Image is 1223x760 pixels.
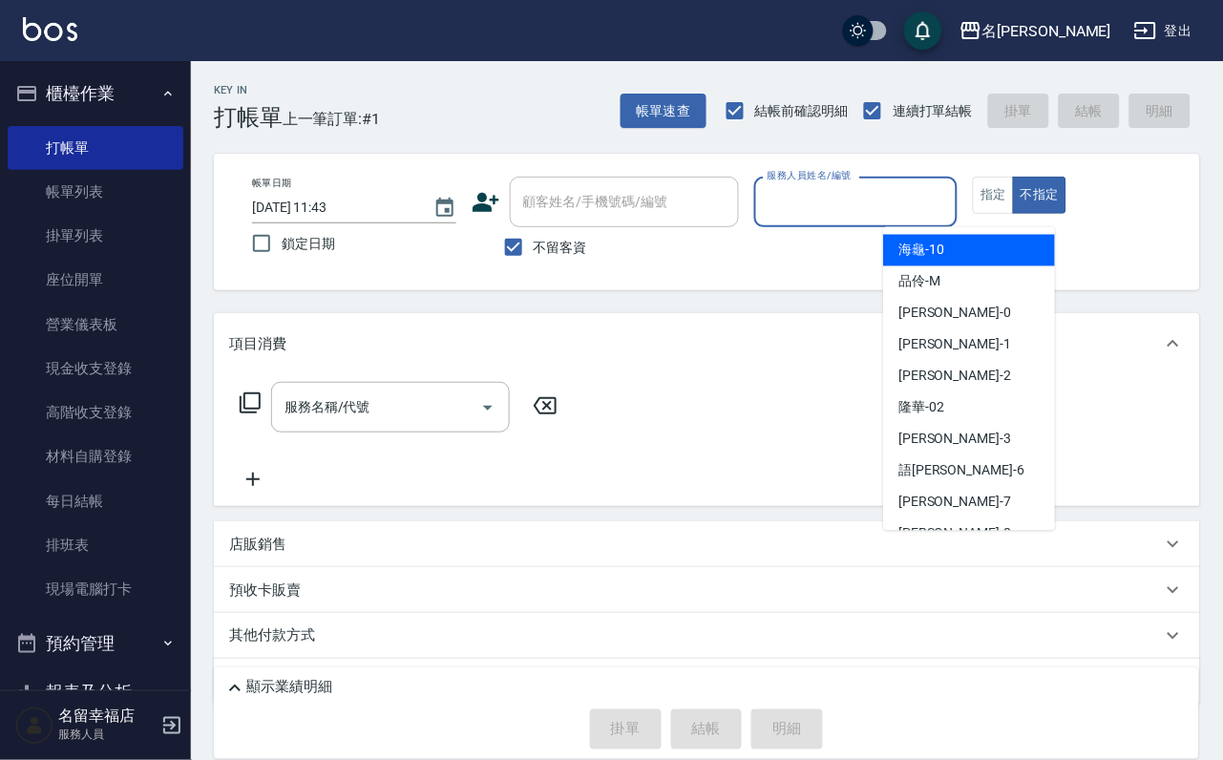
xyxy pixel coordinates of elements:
[952,11,1119,51] button: 名[PERSON_NAME]
[8,523,183,567] a: 排班表
[898,461,1024,481] span: 語[PERSON_NAME] -6
[8,391,183,434] a: 高階收支登錄
[898,430,1011,450] span: [PERSON_NAME] -3
[973,177,1014,214] button: 指定
[898,398,944,418] span: 隆華 -02
[214,567,1200,613] div: 預收卡販賣
[214,313,1200,374] div: 項目消費
[898,272,940,292] span: 品伶 -M
[214,104,283,131] h3: 打帳單
[473,392,503,423] button: Open
[252,192,414,223] input: YYYY/MM/DD hh:mm
[214,521,1200,567] div: 店販銷售
[283,107,381,131] span: 上一筆訂單:#1
[8,126,183,170] a: 打帳單
[534,238,587,258] span: 不留客資
[8,303,183,347] a: 營業儀表板
[214,84,283,96] h2: Key In
[893,101,973,121] span: 連續打單結帳
[1013,177,1066,214] button: 不指定
[898,493,1011,513] span: [PERSON_NAME] -7
[1127,13,1200,49] button: 登出
[621,94,706,129] button: 帳單速查
[229,535,286,555] p: 店販銷售
[58,707,156,727] h5: 名留幸福店
[229,334,286,354] p: 項目消費
[8,214,183,258] a: 掛單列表
[229,625,325,646] p: 其他付款方式
[8,619,183,668] button: 預約管理
[8,479,183,523] a: 每日結帳
[246,678,332,698] p: 顯示業績明細
[8,347,183,391] a: 現金收支登錄
[898,241,944,261] span: 海龜 -10
[904,11,942,50] button: save
[15,707,53,745] img: Person
[8,567,183,611] a: 現場電腦打卡
[422,185,468,231] button: Choose date, selected date is 2025-08-18
[58,727,156,744] p: 服務人員
[8,258,183,302] a: 座位開單
[214,659,1200,705] div: 備註及來源
[8,170,183,214] a: 帳單列表
[898,335,1011,355] span: [PERSON_NAME] -1
[898,524,1011,544] span: [PERSON_NAME] -8
[214,613,1200,659] div: 其他付款方式
[23,17,77,41] img: Logo
[755,101,849,121] span: 結帳前確認明細
[282,234,335,254] span: 鎖定日期
[8,668,183,718] button: 報表及分析
[229,581,301,601] p: 預收卡販賣
[768,168,852,182] label: 服務人員姓名/編號
[898,367,1011,387] span: [PERSON_NAME] -2
[8,434,183,478] a: 材料自購登錄
[982,19,1111,43] div: 名[PERSON_NAME]
[252,176,292,190] label: 帳單日期
[898,304,1011,324] span: [PERSON_NAME] -0
[8,69,183,118] button: 櫃檯作業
